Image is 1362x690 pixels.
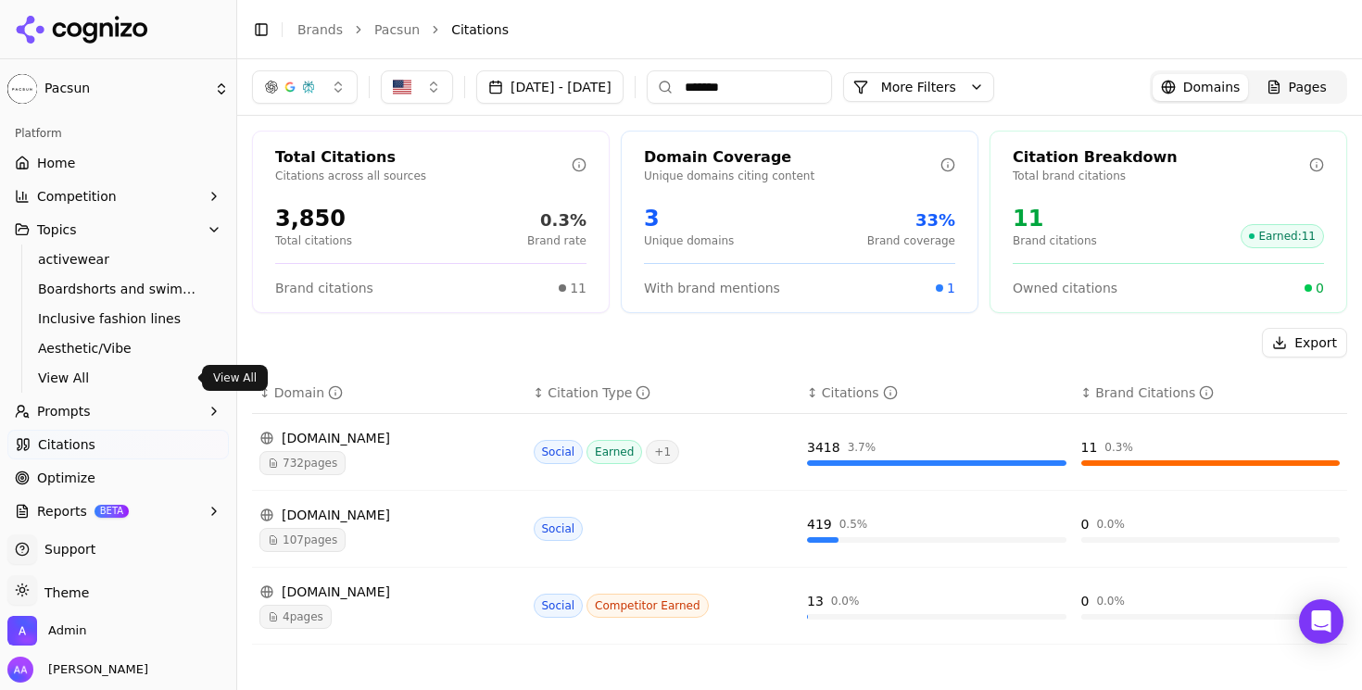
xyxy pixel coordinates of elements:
div: ↕Domain [259,383,519,402]
a: Inclusive fashion lines [31,306,207,332]
div: Brand Citations [1095,383,1214,402]
button: [DATE] - [DATE] [476,70,624,104]
div: ↕Citation Type [534,383,793,402]
div: 0.0 % [831,594,860,608]
th: domain [252,372,526,414]
span: Pacsun [44,81,207,97]
img: Alp Aysan [7,657,33,683]
a: Citations [7,430,229,459]
span: Topics [37,220,77,239]
div: 3418 [807,438,840,457]
th: brandCitationCount [1074,372,1348,414]
div: ↕Citations [807,383,1066,402]
div: 3,850 [275,204,352,233]
span: Competitor Earned [586,594,709,618]
span: Earned [586,440,642,464]
span: Brand citations [275,279,373,297]
div: Platform [7,119,229,148]
img: Admin [7,616,37,646]
span: BETA [95,505,129,518]
span: Support [37,540,95,558]
span: Social [534,517,584,541]
button: Competition [7,182,229,211]
a: Pacsun [374,20,420,39]
div: [DOMAIN_NAME] [259,583,519,601]
a: View All [31,365,207,391]
div: 3 [644,204,734,233]
span: + 1 [646,440,679,464]
span: Aesthetic/Vibe [38,339,199,358]
div: Total Citations [275,146,572,169]
div: 13 [807,592,824,610]
div: Open Intercom Messenger [1299,599,1343,644]
div: ↕Brand Citations [1081,383,1341,402]
div: [DOMAIN_NAME] [259,429,519,447]
span: Social [534,440,584,464]
img: Pacsun [7,74,37,104]
a: activewear [31,246,207,272]
div: Data table [252,372,1347,645]
span: Prompts [37,402,91,420]
span: Owned citations [1013,279,1117,297]
p: Brand rate [527,233,586,248]
span: Earned : 11 [1241,224,1324,248]
span: 0 [1316,279,1324,297]
div: Domain Coverage [644,146,940,169]
div: 0.5 % [839,517,868,532]
p: Total brand citations [1013,169,1309,183]
span: Inclusive fashion lines [38,309,199,328]
div: 0.3% [527,207,586,233]
button: More Filters [843,72,994,102]
span: Competition [37,187,117,206]
nav: breadcrumb [297,20,1310,39]
span: 4 pages [259,605,332,629]
span: Citations [451,20,509,39]
a: Brands [297,22,343,37]
div: 0 [1081,592,1090,610]
span: Domains [1183,78,1241,96]
div: [DOMAIN_NAME] [259,506,519,524]
span: [PERSON_NAME] [41,661,148,678]
button: Prompts [7,396,229,426]
div: Domain [274,383,343,402]
div: 0.0 % [1096,594,1125,608]
button: Open organization switcher [7,616,86,646]
p: Citations across all sources [275,169,572,183]
div: 11 [1081,438,1098,457]
button: ReportsBETA [7,496,229,526]
span: 732 pages [259,451,346,475]
p: Brand coverage [867,233,955,248]
span: Admin [48,622,86,639]
a: Aesthetic/Vibe [31,335,207,361]
div: 3.7 % [848,440,876,455]
div: 33% [867,207,955,233]
span: Home [37,154,75,172]
span: With brand mentions [644,279,780,297]
p: Unique domains [644,233,734,248]
span: activewear [38,250,199,269]
span: Reports [37,502,87,521]
p: View All [213,370,257,385]
span: 107 pages [259,528,346,552]
div: Citation Breakdown [1013,146,1309,169]
span: View All [38,369,199,387]
button: Open user button [7,657,148,683]
th: totalCitationCount [800,372,1074,414]
p: Total citations [275,233,352,248]
div: 0.0 % [1096,517,1125,532]
a: Boardshorts and swimwear [31,276,207,302]
span: Boardshorts and swimwear [38,280,199,298]
div: 11 [1013,204,1097,233]
button: Topics [7,215,229,245]
a: Optimize [7,463,229,493]
span: Optimize [37,469,95,487]
img: United States [393,78,411,96]
p: Brand citations [1013,233,1097,248]
span: Theme [37,585,89,600]
span: Citations [38,435,95,454]
span: 11 [570,279,586,297]
div: Citations [822,383,898,402]
button: Export [1262,328,1347,358]
span: Social [534,594,584,618]
div: 0.3 % [1104,440,1133,455]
